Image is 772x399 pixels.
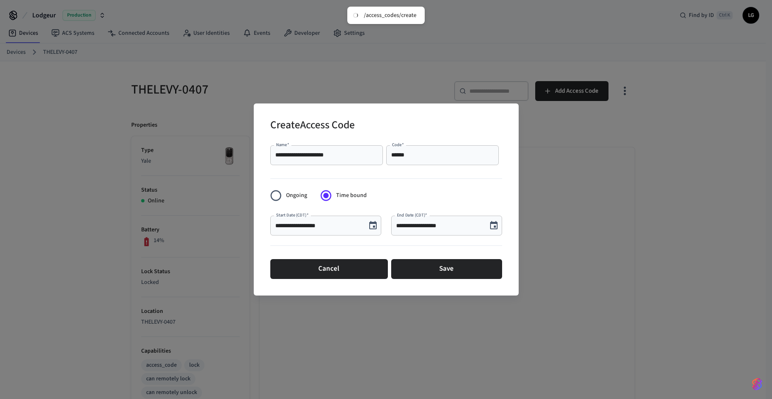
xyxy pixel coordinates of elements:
span: Ongoing [286,191,307,200]
label: Start Date (CDT) [276,212,308,218]
button: Choose date, selected date is Sep 26, 2025 [486,217,502,234]
h2: Create Access Code [270,113,355,139]
button: Save [391,259,502,279]
label: Code [392,142,404,148]
img: SeamLogoGradient.69752ec5.svg [752,377,762,391]
label: Name [276,142,289,148]
label: End Date (CDT) [397,212,427,218]
span: Time bound [336,191,367,200]
div: /access_codes/create [364,12,416,19]
button: Cancel [270,259,388,279]
button: Choose date, selected date is Sep 19, 2025 [365,217,381,234]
